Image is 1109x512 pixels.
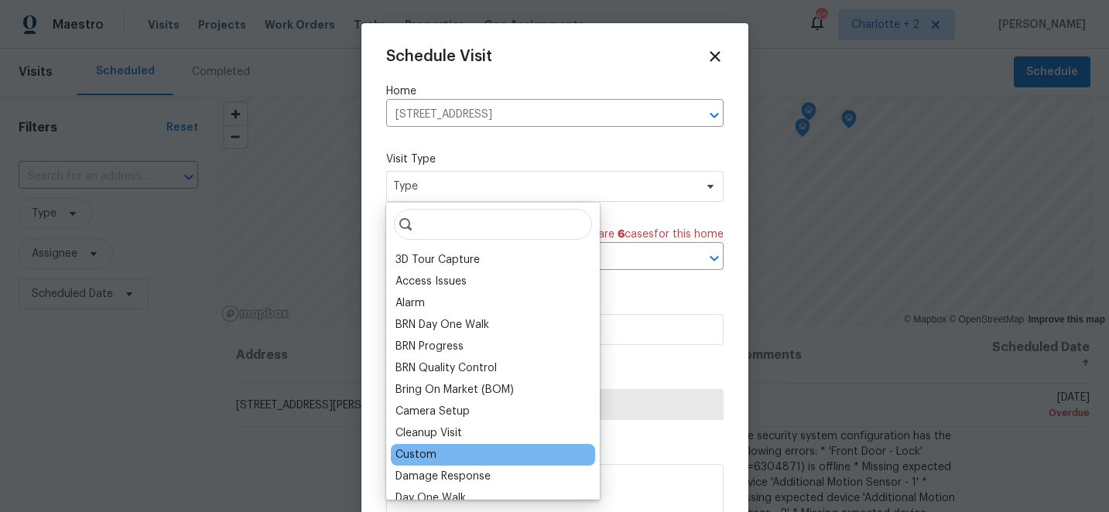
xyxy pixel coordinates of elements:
[395,425,462,441] div: Cleanup Visit
[393,179,694,194] span: Type
[395,404,470,419] div: Camera Setup
[395,317,489,333] div: BRN Day One Walk
[703,247,725,269] button: Open
[395,469,491,484] div: Damage Response
[395,339,464,354] div: BRN Progress
[386,49,492,64] span: Schedule Visit
[395,447,436,463] div: Custom
[386,84,724,99] label: Home
[395,295,425,311] div: Alarm
[386,152,724,167] label: Visit Type
[618,229,625,240] span: 6
[707,48,724,65] span: Close
[395,360,497,376] div: BRN Quality Control
[703,104,725,126] button: Open
[395,490,466,506] div: Day One Walk
[395,382,514,398] div: Bring On Market (BOM)
[386,103,680,127] input: Enter in an address
[395,252,480,268] div: 3D Tour Capture
[395,274,467,289] div: Access Issues
[569,227,724,242] span: There are case s for this home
